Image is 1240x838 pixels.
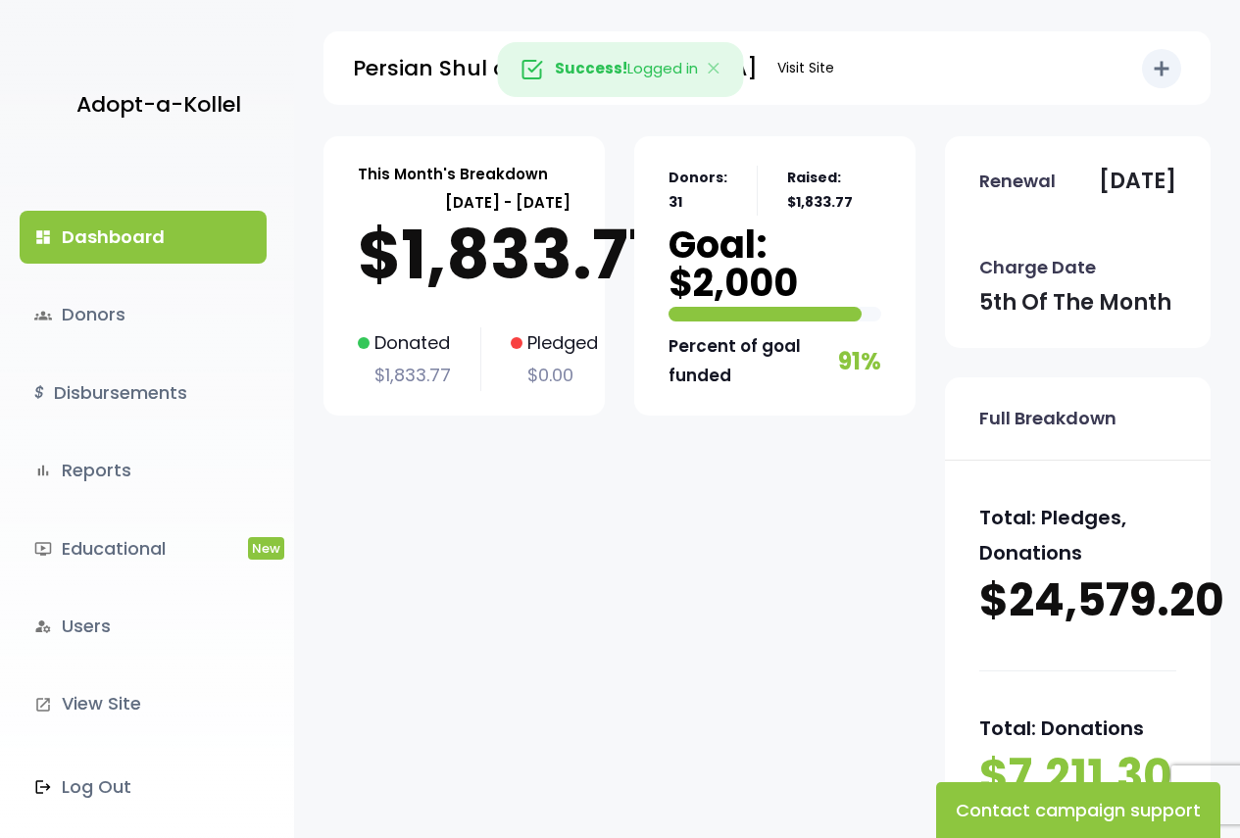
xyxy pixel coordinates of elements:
p: [DATE] [1099,162,1176,201]
p: Charge Date [979,252,1096,283]
p: $0.00 [511,360,598,391]
a: Visit Site [768,49,844,87]
strong: Success! [555,58,627,78]
a: ondemand_videoEducationalNew [20,522,267,575]
p: Renewal [979,166,1056,197]
i: add [1150,57,1173,80]
a: Log Out [20,761,267,813]
a: bar_chartReports [20,444,267,497]
p: 91% [838,340,881,382]
button: add [1142,49,1181,88]
a: groupsDonors [20,288,267,341]
button: Close [686,43,743,96]
i: manage_accounts [34,617,52,635]
p: $1,833.77 [358,216,570,294]
p: $24,579.20 [979,570,1177,631]
p: Persian Shul of [GEOGRAPHIC_DATA] [353,49,758,88]
p: Percent of goal funded [669,331,833,391]
i: ondemand_video [34,540,52,558]
i: dashboard [34,228,52,246]
p: Pledged [511,327,598,359]
p: $7,211.30 [979,746,1177,807]
p: Donated [358,327,451,359]
p: $1,833.77 [358,360,451,391]
p: 5th of the month [979,283,1171,322]
p: Goal: $2,000 [669,225,881,302]
p: Full Breakdown [979,403,1116,434]
p: Adopt-a-Kollel [76,85,241,124]
span: New [248,537,284,560]
i: launch [34,696,52,714]
p: Total: Pledges, Donations [979,500,1177,570]
p: Raised: $1,833.77 [787,166,881,215]
a: $Disbursements [20,367,267,419]
span: groups [34,307,52,324]
a: dashboardDashboard [20,211,267,264]
p: [DATE] - [DATE] [358,189,570,216]
p: This Month's Breakdown [358,161,548,187]
a: manage_accountsUsers [20,600,267,653]
p: Total: Donations [979,711,1177,746]
a: launchView Site [20,677,267,730]
i: bar_chart [34,462,52,479]
button: Contact campaign support [936,782,1220,838]
div: Logged in [497,42,743,97]
p: Donors: 31 [669,166,727,215]
a: Adopt-a-Kollel [67,57,241,152]
i: $ [34,379,44,408]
